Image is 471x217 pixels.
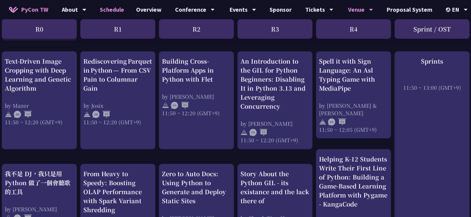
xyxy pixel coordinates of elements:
[446,8,452,12] img: Locale Icon
[240,129,248,136] img: svg+xml;base64,PHN2ZyB4bWxucz0iaHR0cDovL3d3dy53My5vcmcvMjAwMC9zdmciIHdpZHRoPSIyNCIgaGVpZ2h0PSIyNC...
[83,111,91,118] img: svg+xml;base64,PHN2ZyB4bWxucz0iaHR0cDovL3d3dy53My5vcmcvMjAwMC9zdmciIHdpZHRoPSIyNCIgaGVpZ2h0PSIyNC...
[3,2,54,17] a: PyCon TW
[319,118,326,125] img: svg+xml;base64,PHN2ZyB4bWxucz0iaHR0cDovL3d3dy53My5vcmcvMjAwMC9zdmciIHdpZHRoPSIyNCIgaGVpZ2h0PSIyNC...
[83,57,152,144] a: Rediscovering Parquet in Python — From CSV Pain to Columnar Gain by Josix 11:50 ~ 12:20 (GMT+9)
[249,129,267,136] img: ENEN.5a408d1.svg
[9,7,18,13] img: Home icon of PyCon TW 2025
[14,111,32,118] img: ZHEN.371966e.svg
[5,111,12,118] img: svg+xml;base64,PHN2ZyB4bWxucz0iaHR0cDovL3d3dy53My5vcmcvMjAwMC9zdmciIHdpZHRoPSIyNCIgaGVpZ2h0PSIyNC...
[162,93,231,100] div: by [PERSON_NAME]
[83,169,152,214] div: From Heavy to Speedy: Boosting OLAP Performance with Spark Variant Shredding
[319,102,388,117] div: by [PERSON_NAME] & [PERSON_NAME]
[83,57,152,93] div: Rediscovering Parquet in Python — From CSV Pain to Columnar Gain
[162,102,169,109] img: svg+xml;base64,PHN2ZyB4bWxucz0iaHR0cDovL3d3dy53My5vcmcvMjAwMC9zdmciIHdpZHRoPSIyNCIgaGVpZ2h0PSIyNC...
[2,19,77,39] div: R0
[5,57,74,144] a: Text-Driven Image Cropping with Deep Learning and Genetic Algorithm by Mazer 11:50 ~ 12:20 (GMT+9)
[83,118,152,126] div: 11:50 ~ 12:20 (GMT+9)
[319,155,388,209] div: Helping K-12 Students Write Their First Line of Python: Building a Game-Based Learning Platform w...
[80,19,155,39] div: R1
[319,57,388,93] div: Spell it with Sign Language: An Asl Typing Game with MediaPipe
[240,169,309,205] div: Story About the Python GIL - its existance and the lack there of
[319,126,388,133] div: 11:50 ~ 12:05 (GMT+9)
[5,57,74,93] div: Text-Driven Image Cropping with Deep Learning and Genetic Algorithm
[5,169,74,196] div: 我不是 DJ，我只是用 Python 做了一個會聽歌的工具
[398,57,467,66] div: Sprints
[240,120,309,127] div: by [PERSON_NAME]
[240,57,309,111] div: An Introduction to the GIL for Python Beginners: Disabling It in Python 3.13 and Leveraging Concu...
[162,57,231,84] div: Building Cross-Platform Apps in Python with Flet
[5,205,74,213] div: by [PERSON_NAME]
[83,102,152,109] div: by Josix
[319,57,388,133] a: Spell it with Sign Language: An Asl Typing Game with MediaPipe by [PERSON_NAME] & [PERSON_NAME] 1...
[240,57,309,144] a: An Introduction to the GIL for Python Beginners: Disabling It in Python 3.13 and Leveraging Concu...
[162,169,231,205] div: Zero to Auto Docs: Using Python to Generate and Deploy Static Sites
[92,111,110,118] img: ZHEN.371966e.svg
[5,102,74,109] div: by Mazer
[398,84,467,91] div: 11:50 ~ 13:00 (GMT+9)
[316,19,391,39] div: R4
[162,57,231,144] a: Building Cross-Platform Apps in Python with Flet by [PERSON_NAME] 11:50 ~ 12:20 (GMT+9)
[395,19,470,39] div: Sprint / OST
[240,136,309,144] div: 11:50 ~ 12:20 (GMT+9)
[162,109,231,117] div: 11:50 ~ 12:20 (GMT+9)
[328,118,346,125] img: ENEN.5a408d1.svg
[159,19,234,39] div: R2
[237,19,312,39] div: R3
[5,118,74,126] div: 11:50 ~ 12:20 (GMT+9)
[171,102,189,109] img: ENEN.5a408d1.svg
[21,5,48,14] span: PyCon TW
